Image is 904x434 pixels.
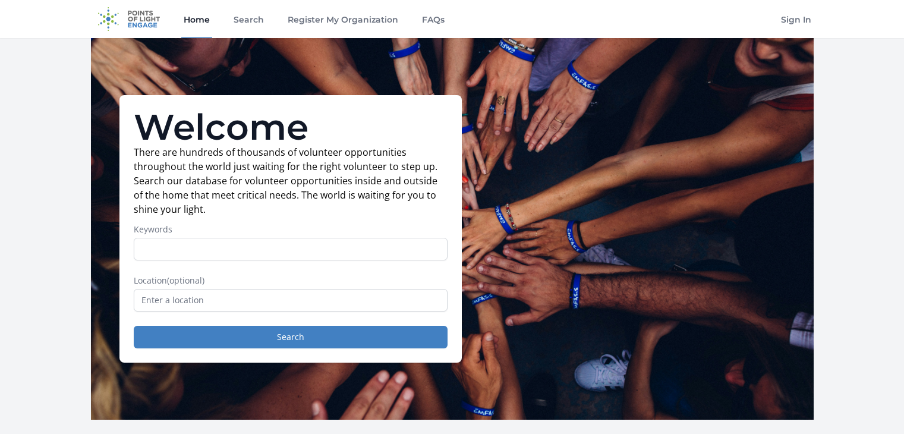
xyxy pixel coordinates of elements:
label: Location [134,275,448,287]
button: Search [134,326,448,348]
span: (optional) [167,275,204,286]
p: There are hundreds of thousands of volunteer opportunities throughout the world just waiting for ... [134,145,448,216]
label: Keywords [134,224,448,235]
h1: Welcome [134,109,448,145]
input: Enter a location [134,289,448,312]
